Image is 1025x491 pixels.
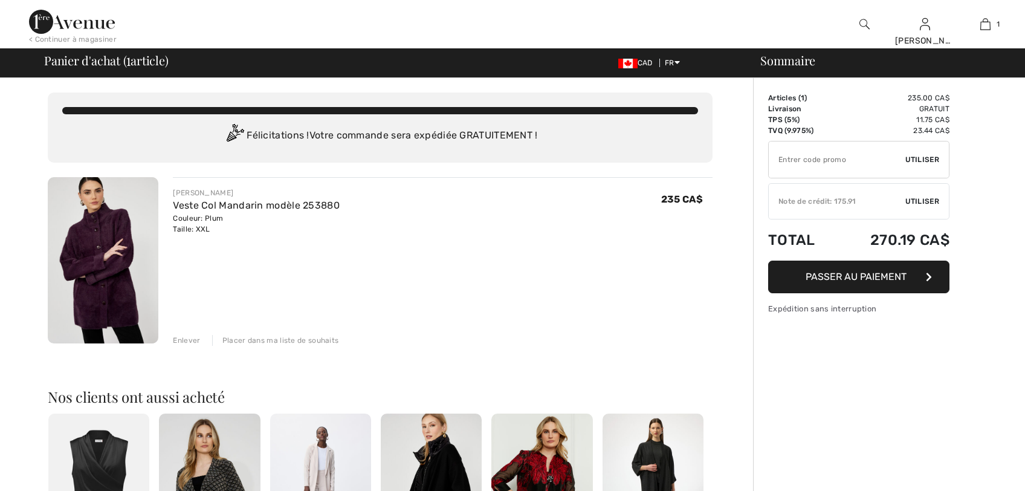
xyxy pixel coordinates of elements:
[44,54,169,67] span: Panier d'achat ( article)
[29,34,117,45] div: < Continuer à magasiner
[920,17,930,31] img: Mes infos
[905,154,939,165] span: Utiliser
[920,18,930,30] a: Se connecter
[212,335,339,346] div: Placer dans ma liste de souhaits
[905,196,939,207] span: Utiliser
[29,10,115,34] img: 1ère Avenue
[835,125,949,136] td: 23.44 CA$
[126,51,131,67] span: 1
[980,17,991,31] img: Mon panier
[768,114,835,125] td: TPS (5%)
[768,93,835,103] td: Articles ( )
[801,94,804,102] span: 1
[769,141,905,178] input: Code promo
[835,103,949,114] td: Gratuit
[835,114,949,125] td: 11.75 CA$
[768,219,835,261] td: Total
[835,93,949,103] td: 235.00 CA$
[618,59,658,67] span: CAD
[746,54,1018,67] div: Sommaire
[173,187,340,198] div: [PERSON_NAME]
[768,103,835,114] td: Livraison
[955,17,1015,31] a: 1
[835,219,949,261] td: 270.19 CA$
[768,125,835,136] td: TVQ (9.975%)
[48,389,713,404] h2: Nos clients ont aussi acheté
[62,124,698,148] div: Félicitations ! Votre commande sera expédiée GRATUITEMENT !
[806,271,907,282] span: Passer au paiement
[768,303,949,314] div: Expédition sans interruption
[661,193,703,205] span: 235 CA$
[997,19,1000,30] span: 1
[895,34,954,47] div: [PERSON_NAME]
[769,196,905,207] div: Note de crédit: 175.91
[665,59,680,67] span: FR
[173,213,340,235] div: Couleur: Plum Taille: XXL
[173,335,200,346] div: Enlever
[48,177,158,343] img: Veste Col Mandarin modèle 253880
[222,124,247,148] img: Congratulation2.svg
[618,59,638,68] img: Canadian Dollar
[768,261,949,293] button: Passer au paiement
[173,200,340,211] a: Veste Col Mandarin modèle 253880
[859,17,870,31] img: recherche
